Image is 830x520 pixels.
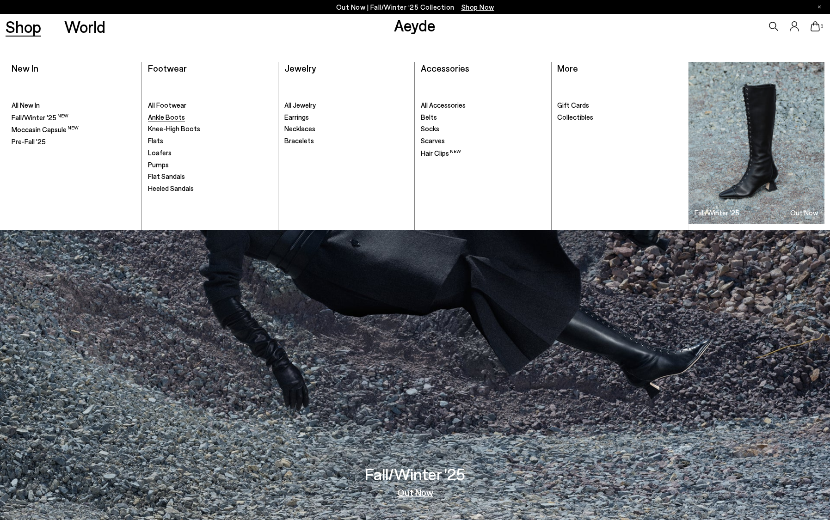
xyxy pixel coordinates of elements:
span: All Jewelry [284,101,316,109]
p: Out Now | Fall/Winter ‘25 Collection [336,1,494,13]
h3: Out Now [790,209,818,216]
a: Moccasin Capsule [12,125,136,135]
a: Out Now [397,488,433,497]
a: More [557,62,578,73]
h3: Fall/Winter '25 [695,209,739,216]
a: Earrings [284,113,409,122]
span: Scarves [421,136,445,145]
a: All New In [12,101,136,110]
span: Earrings [284,113,309,121]
a: Socks [421,124,545,134]
a: Accessories [421,62,469,73]
a: Jewelry [284,62,316,73]
a: Fall/Winter '25 Out Now [689,62,824,224]
a: Flat Sandals [148,172,272,181]
span: All New In [12,101,40,109]
a: 0 [811,21,820,31]
img: Group_1295_900x.jpg [689,62,824,224]
span: Necklaces [284,124,315,133]
a: Pumps [148,160,272,170]
span: Knee-High Boots [148,124,200,133]
span: Pre-Fall '25 [12,137,46,146]
span: All Footwear [148,101,186,109]
span: 0 [820,24,824,29]
span: Hair Clips [421,149,461,157]
a: Aeyde [394,15,436,35]
a: Bracelets [284,136,409,146]
span: All Accessories [421,101,466,109]
span: Pumps [148,160,169,169]
a: Ankle Boots [148,113,272,122]
a: New In [12,62,38,73]
span: Ankle Boots [148,113,185,121]
a: All Footwear [148,101,272,110]
span: Belts [421,113,437,121]
span: Flats [148,136,163,145]
span: Gift Cards [557,101,589,109]
a: Shop [6,18,41,35]
a: Footwear [148,62,187,73]
span: Loafers [148,148,172,157]
a: Gift Cards [557,101,682,110]
a: Fall/Winter '25 [12,113,136,122]
a: Belts [421,113,545,122]
h3: Fall/Winter '25 [365,466,465,482]
span: Moccasin Capsule [12,125,79,134]
span: Collectibles [557,113,593,121]
a: Necklaces [284,124,409,134]
a: Hair Clips [421,148,545,158]
a: Knee-High Boots [148,124,272,134]
a: Flats [148,136,272,146]
a: Loafers [148,148,272,158]
span: Flat Sandals [148,172,185,180]
span: Navigate to /collections/new-in [461,3,494,11]
a: All Jewelry [284,101,409,110]
a: World [64,18,105,35]
a: Scarves [421,136,545,146]
a: Collectibles [557,113,682,122]
span: Fall/Winter '25 [12,113,68,122]
a: Pre-Fall '25 [12,137,136,147]
a: Heeled Sandals [148,184,272,193]
span: Bracelets [284,136,314,145]
a: All Accessories [421,101,545,110]
span: Heeled Sandals [148,184,194,192]
span: Socks [421,124,439,133]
